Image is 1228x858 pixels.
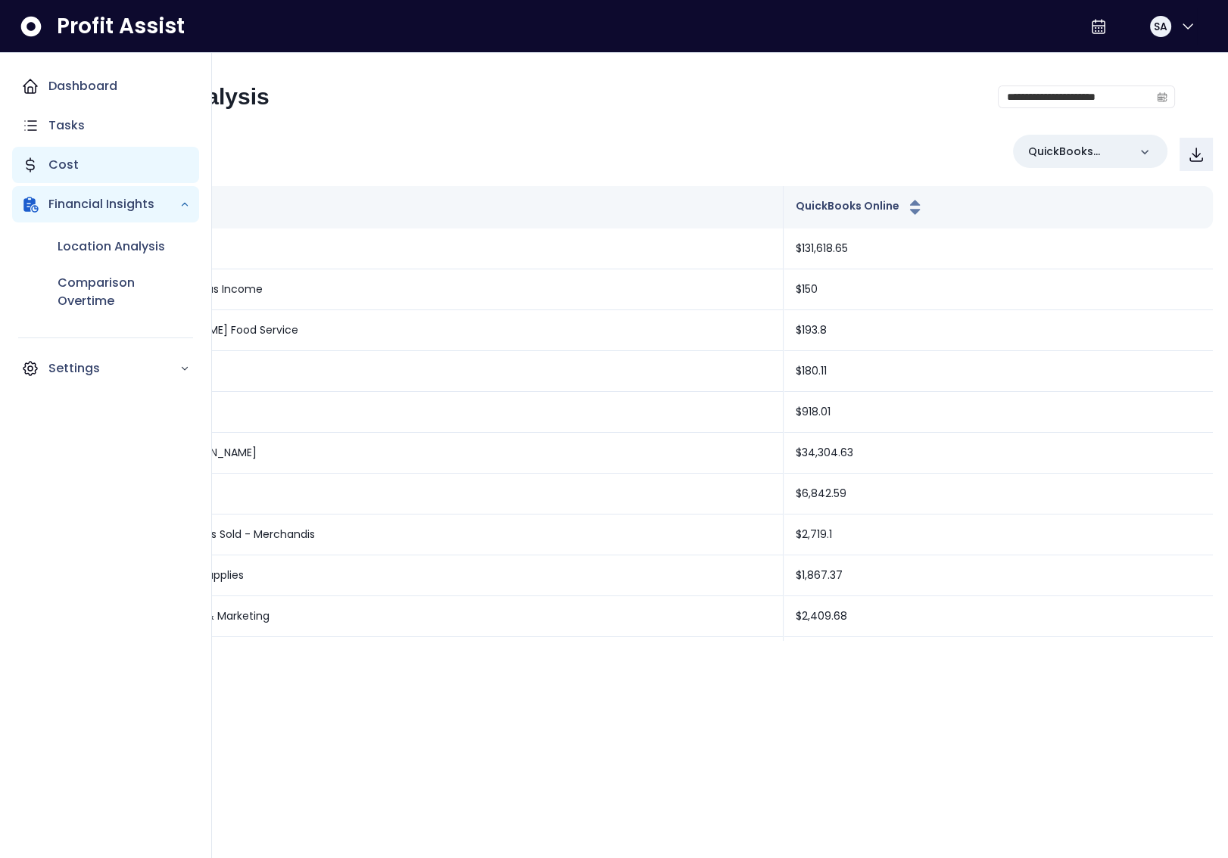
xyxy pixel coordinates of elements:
[48,117,85,135] p: Tasks
[784,351,1213,392] td: $180.11
[58,238,165,256] p: Location Analysis
[784,433,1213,474] td: $34,304.63
[57,13,185,40] span: Profit Assist
[784,228,1213,269] td: $131,618.65
[784,637,1213,678] td: $126.21
[784,474,1213,514] td: $6,842.59
[784,392,1213,433] td: $918.01
[1154,19,1167,34] span: SA
[1157,92,1167,102] svg: calendar
[1028,144,1128,160] p: QuickBooks Online
[48,359,179,378] p: Settings
[48,77,117,95] p: Dashboard
[784,514,1213,555] td: $2,719.1
[58,274,190,310] p: Comparison Overtime
[784,310,1213,351] td: $193.8
[48,195,179,213] p: Financial Insights
[784,269,1213,310] td: $150
[796,198,924,216] button: QuickBooks Online
[784,596,1213,637] td: $2,409.68
[784,555,1213,596] td: $1,867.37
[48,156,79,174] p: Cost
